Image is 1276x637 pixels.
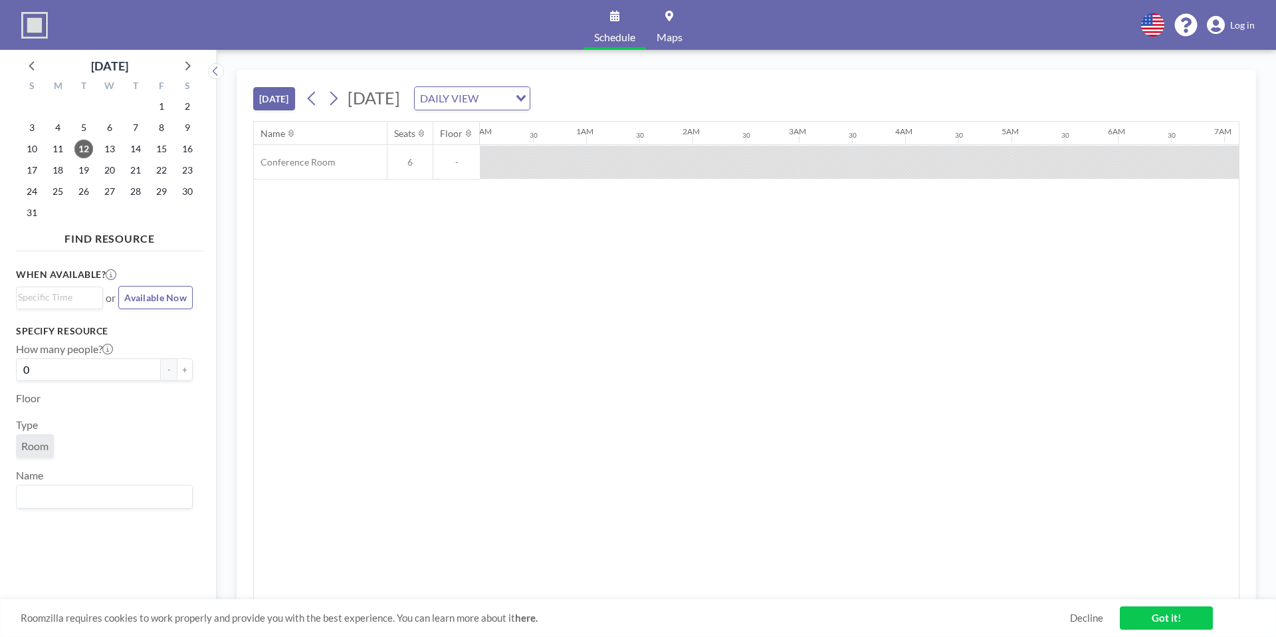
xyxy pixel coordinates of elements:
[16,469,43,482] label: Name
[100,118,119,137] span: Wednesday, August 6, 2025
[1061,131,1069,140] div: 30
[152,118,171,137] span: Friday, August 8, 2025
[178,140,197,158] span: Saturday, August 16, 2025
[152,140,171,158] span: Friday, August 15, 2025
[955,131,963,140] div: 30
[49,161,67,180] span: Monday, August 18, 2025
[254,156,336,168] span: Conference Room
[126,182,145,201] span: Thursday, August 28, 2025
[74,140,93,158] span: Tuesday, August 12, 2025
[124,292,187,303] span: Available Now
[106,291,116,305] span: or
[440,128,463,140] div: Floor
[161,358,177,381] button: -
[91,57,128,75] div: [DATE]
[23,203,41,222] span: Sunday, August 31, 2025
[348,88,400,108] span: [DATE]
[1214,126,1231,136] div: 7AM
[126,161,145,180] span: Thursday, August 21, 2025
[261,128,285,140] div: Name
[394,128,415,140] div: Seats
[148,78,174,96] div: F
[122,78,148,96] div: T
[21,440,49,453] span: Room
[18,488,185,505] input: Search for option
[1230,19,1255,31] span: Log in
[49,182,67,201] span: Monday, August 25, 2025
[152,161,171,180] span: Friday, August 22, 2025
[387,156,433,168] span: 6
[17,287,102,307] div: Search for option
[18,290,95,305] input: Search for option
[16,342,113,356] label: How many people?
[71,78,97,96] div: T
[594,32,635,43] span: Schedule
[530,131,538,140] div: 30
[683,126,700,136] div: 2AM
[178,97,197,116] span: Saturday, August 2, 2025
[742,131,750,140] div: 30
[126,118,145,137] span: Thursday, August 7, 2025
[74,118,93,137] span: Tuesday, August 5, 2025
[1108,126,1125,136] div: 6AM
[21,12,48,39] img: organization-logo
[657,32,683,43] span: Maps
[21,612,1070,624] span: Roomzilla requires cookies to work properly and provide you with the best experience. You can lea...
[470,126,492,136] div: 12AM
[515,612,538,624] a: here.
[118,286,193,309] button: Available Now
[789,126,806,136] div: 3AM
[23,161,41,180] span: Sunday, August 17, 2025
[16,325,193,337] h3: Specify resource
[100,161,119,180] span: Wednesday, August 20, 2025
[1207,16,1255,35] a: Log in
[97,78,123,96] div: W
[23,182,41,201] span: Sunday, August 24, 2025
[23,140,41,158] span: Sunday, August 10, 2025
[178,161,197,180] span: Saturday, August 23, 2025
[45,78,71,96] div: M
[636,131,644,140] div: 30
[576,126,593,136] div: 1AM
[174,78,200,96] div: S
[482,90,508,107] input: Search for option
[433,156,480,168] span: -
[16,227,203,245] h4: FIND RESOURCE
[100,182,119,201] span: Wednesday, August 27, 2025
[253,87,295,110] button: [DATE]
[895,126,912,136] div: 4AM
[177,358,193,381] button: +
[23,118,41,137] span: Sunday, August 3, 2025
[100,140,119,158] span: Wednesday, August 13, 2025
[49,140,67,158] span: Monday, August 11, 2025
[16,392,41,405] label: Floor
[17,485,192,508] div: Search for option
[417,90,481,107] span: DAILY VIEW
[178,182,197,201] span: Saturday, August 30, 2025
[849,131,857,140] div: 30
[152,97,171,116] span: Friday, August 1, 2025
[152,182,171,201] span: Friday, August 29, 2025
[1168,131,1176,140] div: 30
[1002,126,1019,136] div: 5AM
[74,182,93,201] span: Tuesday, August 26, 2025
[178,118,197,137] span: Saturday, August 9, 2025
[1120,606,1213,630] a: Got it!
[74,161,93,180] span: Tuesday, August 19, 2025
[415,87,530,110] div: Search for option
[49,118,67,137] span: Monday, August 4, 2025
[126,140,145,158] span: Thursday, August 14, 2025
[1070,612,1103,624] a: Decline
[16,418,38,432] label: Type
[19,78,45,96] div: S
